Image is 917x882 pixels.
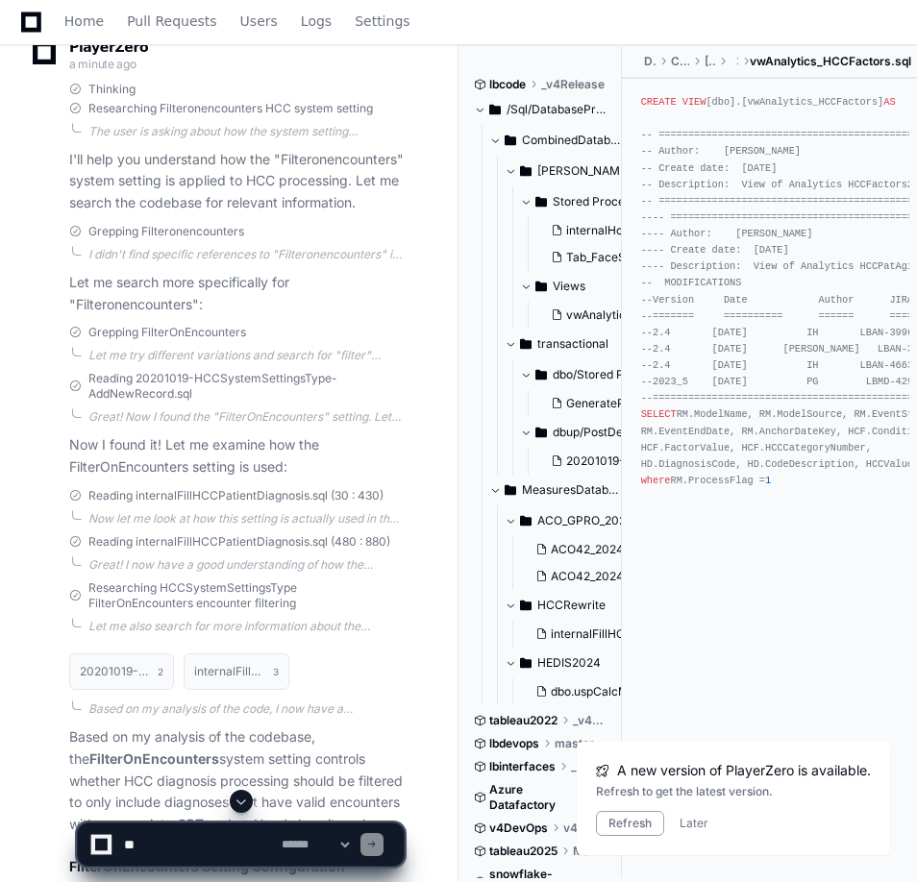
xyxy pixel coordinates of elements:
[489,759,556,774] span: lbinterfaces
[535,363,547,386] svg: Directory
[596,811,664,836] button: Refresh
[543,448,657,475] button: 20201019-HCCSystemSettingsType-AddNewRecord.sql
[641,277,742,288] span: -- MODIFICATIONS
[682,96,706,108] span: VIEW
[537,336,608,352] span: transactional
[88,580,404,611] span: Researching HCCSystemSettingsType FilterOnEncounters encounter filtering
[489,77,526,92] span: lbcode
[489,736,539,751] span: lbdevops
[543,302,657,329] button: vwAnalytics_HCCFactors.sql
[573,713,607,728] span: _v4Release
[520,509,532,532] svg: Directory
[551,684,850,699] span: dbo.uspCalcMeasure_HEDIS_2024@WCC_Nutrition.sql
[641,244,789,256] span: ---- Create date: [DATE]
[671,54,690,69] span: CombinedDatabaseNew
[505,648,638,678] button: HEDIS2024
[240,15,278,27] span: Users
[88,82,136,97] span: Thinking
[505,329,638,359] button: transactional
[127,15,216,27] span: Pull Requests
[528,563,642,590] button: ACO42_2024@StatCAD_R4.sql
[641,145,801,157] span: -- Author: [PERSON_NAME]
[88,371,404,402] span: Reading 20201019-HCCSystemSettingsType-AddNewRecord.sql
[194,666,262,677] h1: internalFillHCCPatientDiagnosis.sql
[520,271,654,302] button: Views
[88,247,404,262] div: I didn't find specific references to "Filteronencounters" in the search results. Let me search mo...
[596,784,871,799] div: Refresh to get the latest version.
[566,396,768,411] span: GeneratePatientFaceSheetQueue.sql
[520,332,532,355] svg: Directory
[543,217,657,244] button: internalHccFaceSheetCalc.sql
[505,505,638,536] button: ACO_GPRO_2024
[641,94,898,505] div: [dbo].[vwAnalytics_HCCFactors] RM.ModelName, RM.ModelSource, RM.EventStartDate, RM.EventEndDate, ...
[88,619,404,634] div: Let me also search for more information about the HCCSystemSettingsType table to understand what ...
[520,651,532,674] svg: Directory
[88,488,384,503] span: Reading internalFillHCCPatientDiagnosis.sql (30 : 430)
[489,475,623,505] button: MeasuresDatabaseStoredProcedures/dbo/Measures
[520,417,654,448] button: dbup/PostDeploy/ChangeScripts
[641,475,671,486] span: where
[69,653,174,690] button: 20201019-HCCSystemSettingsType-AddNewRecord.sql2
[273,664,279,679] span: 3
[541,77,605,92] span: _v4Release
[89,750,219,767] strong: FilterOnEncounters
[566,453,872,469] span: 20201019-HCCSystemSettingsType-AddNewRecord.sql
[88,348,404,363] div: Let me try different variations and search for "filter" combined with "encounter" to see if I can...
[551,626,743,642] span: internalFillHCCPatientDiagnosis.sql
[520,594,532,617] svg: Directory
[537,163,638,179] span: [PERSON_NAME]/dbo
[88,124,404,139] div: The user is asking about how the system setting "Filteronencounters" is applied to HCC (Hierarchi...
[184,653,288,690] button: internalFillHCCPatientDiagnosis.sql3
[158,664,163,679] span: 2
[535,275,547,298] svg: Directory
[489,713,558,728] span: tableau2022
[543,390,657,417] button: GeneratePatientFaceSheetQueue.sql
[69,434,404,478] p: Now I found it! Let me examine how the FilterOnEncounters setting is used:
[88,557,404,573] div: Great! I now have a good understanding of how the FilterOnEncounters setting works. Let me also l...
[88,409,404,425] div: Great! Now I found the "FilterOnEncounters" setting. Let me look at these files to understand how...
[88,224,244,239] span: Grepping Filteronencounters
[69,57,136,71] span: a minute ago
[641,162,778,174] span: -- Create date: [DATE]
[505,156,638,186] button: [PERSON_NAME]/dbo
[566,250,816,265] span: Tab_FaceSheet_VytalizeCustomHCC_Load.sql
[505,590,638,621] button: HCCRewrite
[489,782,571,813] span: Azure Datafactory
[489,98,501,121] svg: Directory
[765,475,771,486] span: 1
[520,186,654,217] button: Stored Procedures
[535,421,547,444] svg: Directory
[522,482,623,498] span: MeasuresDatabaseStoredProcedures/dbo/Measures
[571,759,607,774] span: _Release
[301,15,332,27] span: Logs
[520,359,654,390] button: dbo/Stored Procedures
[553,194,654,209] span: Stored Procedures
[507,102,607,117] span: /Sql/DatabaseProjects
[88,511,404,527] div: Now let me look at how this setting is actually used in the HCC processing. I saw it referenced i...
[750,54,911,69] span: vwAnalytics_HCCFactors.sql
[543,244,657,271] button: Tab_FaceSheet_VytalizeCustomHCC_Load.sql
[680,816,708,831] button: Later
[505,478,516,502] svg: Directory
[69,272,404,316] p: Let me search more specifically for "Filteronencounters":
[528,621,642,648] button: internalFillHCCPatientDiagnosis.sql
[64,15,104,27] span: Home
[641,228,813,239] span: ---- Author: [PERSON_NAME]
[520,159,532,183] svg: Directory
[553,279,585,294] span: Views
[566,223,731,238] span: internalHccFaceSheetCalc.sql
[69,149,404,214] p: I'll help you understand how the "Filteronencounters" system setting is applied to HCC processing...
[537,655,601,671] span: HEDIS2024
[537,598,606,613] span: HCCRewrite
[566,307,722,323] span: vwAnalytics_HCCFactors.sql
[88,534,390,550] span: Reading internalFillHCCPatientDiagnosis.sql (480 : 880)
[535,190,547,213] svg: Directory
[644,54,655,69] span: DatabaseProjects
[69,726,404,836] p: Based on my analysis of the codebase, the system setting controls whether HCC diagnosis processin...
[551,569,721,584] span: ACO42_2024@StatCAD_R4.sql
[474,94,607,125] button: /Sql/DatabaseProjects
[641,408,677,420] span: SELECT
[617,761,871,780] span: A new version of PlayerZero is available.
[555,736,594,751] span: master
[355,15,409,27] span: Settings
